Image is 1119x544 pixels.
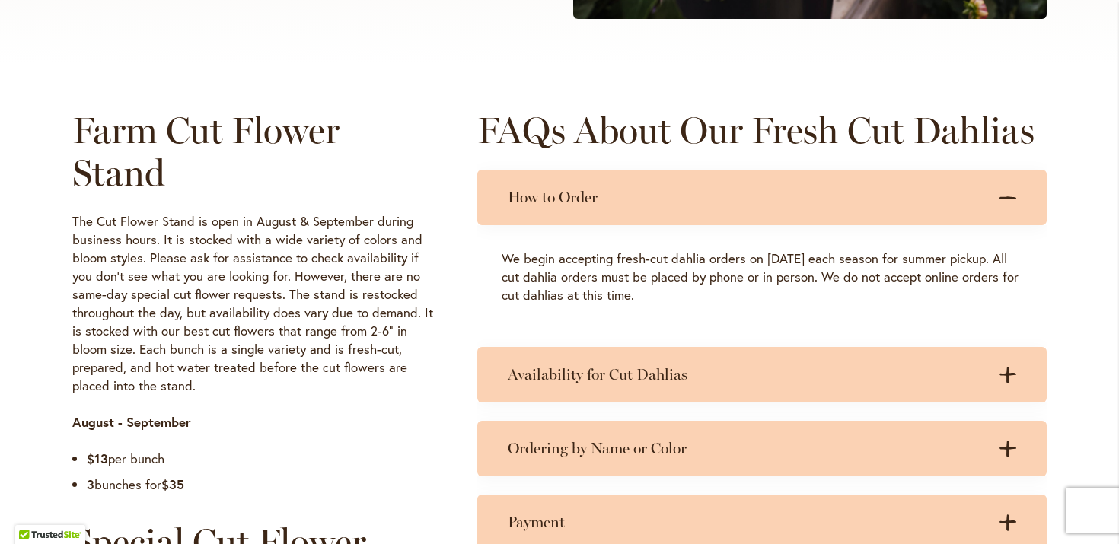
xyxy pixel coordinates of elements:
h3: How to Order [508,188,986,207]
strong: August - September [72,413,191,431]
summary: Availability for Cut Dahlias [477,347,1047,402]
summary: How to Order [477,170,1047,225]
p: We begin accepting fresh-cut dahlia orders on [DATE] each season for summer pickup. All cut dahli... [502,250,1022,304]
li: per bunch [87,450,433,468]
h2: Farm Cut Flower Stand [72,109,433,194]
h2: FAQs About Our Fresh Cut Dahlias [477,109,1047,151]
strong: $35 [161,476,184,493]
h3: Availability for Cut Dahlias [508,365,986,384]
strong: 3 [87,476,94,493]
h3: Ordering by Name or Color [508,439,986,458]
li: bunches for [87,476,433,494]
p: The Cut Flower Stand is open in August & September during business hours. It is stocked with a wi... [72,212,433,395]
strong: $13 [87,450,108,467]
summary: Ordering by Name or Color [477,421,1047,476]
